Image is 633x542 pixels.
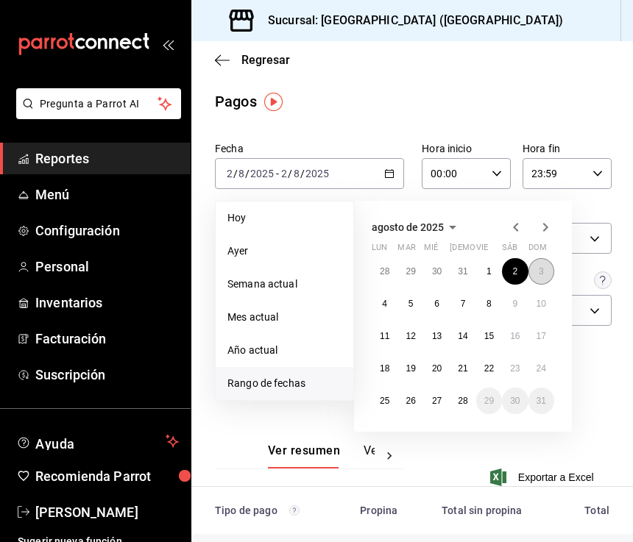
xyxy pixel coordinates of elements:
abbr: 16 de agosto de 2025 [510,331,520,341]
abbr: 21 de agosto de 2025 [458,363,467,374]
button: 23 de agosto de 2025 [502,355,528,382]
button: 29 de julio de 2025 [397,258,423,285]
button: 3 de agosto de 2025 [528,258,554,285]
button: 24 de agosto de 2025 [528,355,554,382]
span: Configuración [35,221,179,240]
abbr: 27 de agosto de 2025 [432,396,442,406]
button: 21 de agosto de 2025 [450,355,475,382]
button: Exportar a Excel [493,468,594,486]
h3: Sucursal: [GEOGRAPHIC_DATA] ([GEOGRAPHIC_DATA]) [256,12,563,29]
button: 20 de agosto de 2025 [424,355,450,382]
abbr: jueves [450,243,537,258]
span: [PERSON_NAME] [35,502,179,522]
abbr: 28 de agosto de 2025 [458,396,467,406]
input: -- [280,168,288,179]
button: Ver pagos [364,443,419,468]
svg: Los pagos realizados con Pay y otras terminales son montos brutos. [289,505,300,516]
button: 26 de agosto de 2025 [397,388,423,414]
abbr: 2 de agosto de 2025 [512,266,517,277]
span: Pregunta a Parrot AI [40,96,158,112]
span: / [288,168,292,179]
button: 1 de agosto de 2025 [476,258,502,285]
span: Ayer [227,243,342,259]
abbr: 10 de agosto de 2025 [537,299,546,309]
span: Menú [35,185,179,204]
abbr: 17 de agosto de 2025 [537,331,546,341]
button: 5 de agosto de 2025 [397,290,423,317]
div: navigation tabs [268,443,375,468]
button: 12 de agosto de 2025 [397,323,423,349]
input: ---- [305,168,330,179]
span: Reportes [35,149,179,168]
abbr: 8 de agosto de 2025 [487,299,492,309]
button: agosto de 2025 [372,218,462,236]
span: Inventarios [35,293,179,313]
button: Pregunta a Parrot AI [16,88,181,119]
abbr: 7 de agosto de 2025 [461,299,466,309]
button: 7 de agosto de 2025 [450,290,475,317]
button: 22 de agosto de 2025 [476,355,502,382]
div: Pagos [215,90,257,113]
span: Regresar [241,53,290,67]
span: Mes actual [227,310,342,325]
abbr: 31 de agosto de 2025 [537,396,546,406]
abbr: 24 de agosto de 2025 [537,363,546,374]
span: Personal [35,257,179,277]
button: Ver resumen [268,443,340,468]
abbr: 25 de agosto de 2025 [380,396,389,406]
button: 2 de agosto de 2025 [502,258,528,285]
button: 30 de julio de 2025 [424,258,450,285]
button: 4 de agosto de 2025 [372,290,397,317]
span: Semana actual [227,277,342,292]
button: 6 de agosto de 2025 [424,290,450,317]
abbr: viernes [476,243,488,258]
button: 16 de agosto de 2025 [502,323,528,349]
div: Total sin propina [421,504,522,516]
span: Suscripción [35,365,179,385]
button: 8 de agosto de 2025 [476,290,502,317]
button: 13 de agosto de 2025 [424,323,450,349]
div: Tipo de pago [215,504,323,516]
abbr: sábado [502,243,517,258]
abbr: 30 de julio de 2025 [432,266,442,277]
span: Recomienda Parrot [35,466,179,486]
input: -- [238,168,245,179]
abbr: 15 de agosto de 2025 [484,331,494,341]
abbr: 29 de julio de 2025 [406,266,415,277]
abbr: martes [397,243,415,258]
button: open_drawer_menu [162,38,174,50]
span: Año actual [227,343,342,358]
label: Hora inicio [422,143,511,154]
button: 29 de agosto de 2025 [476,388,502,414]
button: 19 de agosto de 2025 [397,355,423,382]
abbr: 14 de agosto de 2025 [458,331,467,341]
button: 11 de agosto de 2025 [372,323,397,349]
span: Rango de fechas [227,376,342,391]
abbr: 22 de agosto de 2025 [484,363,494,374]
abbr: 29 de agosto de 2025 [484,396,494,406]
abbr: 26 de agosto de 2025 [406,396,415,406]
abbr: 28 de julio de 2025 [380,266,389,277]
button: 28 de agosto de 2025 [450,388,475,414]
button: 28 de julio de 2025 [372,258,397,285]
abbr: 13 de agosto de 2025 [432,331,442,341]
abbr: 5 de agosto de 2025 [409,299,414,309]
abbr: 4 de agosto de 2025 [382,299,387,309]
button: 27 de agosto de 2025 [424,388,450,414]
abbr: 23 de agosto de 2025 [510,363,520,374]
div: Propina [347,504,398,516]
span: / [300,168,305,179]
span: Facturación [35,329,179,349]
button: 17 de agosto de 2025 [528,323,554,349]
button: 9 de agosto de 2025 [502,290,528,317]
span: agosto de 2025 [372,221,444,233]
input: -- [226,168,233,179]
a: Pregunta a Parrot AI [10,107,181,122]
abbr: 3 de agosto de 2025 [539,266,544,277]
button: Tooltip marker [264,93,283,111]
abbr: 11 de agosto de 2025 [380,331,389,341]
abbr: 12 de agosto de 2025 [406,331,415,341]
span: / [245,168,250,179]
input: -- [293,168,300,179]
input: ---- [250,168,275,179]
